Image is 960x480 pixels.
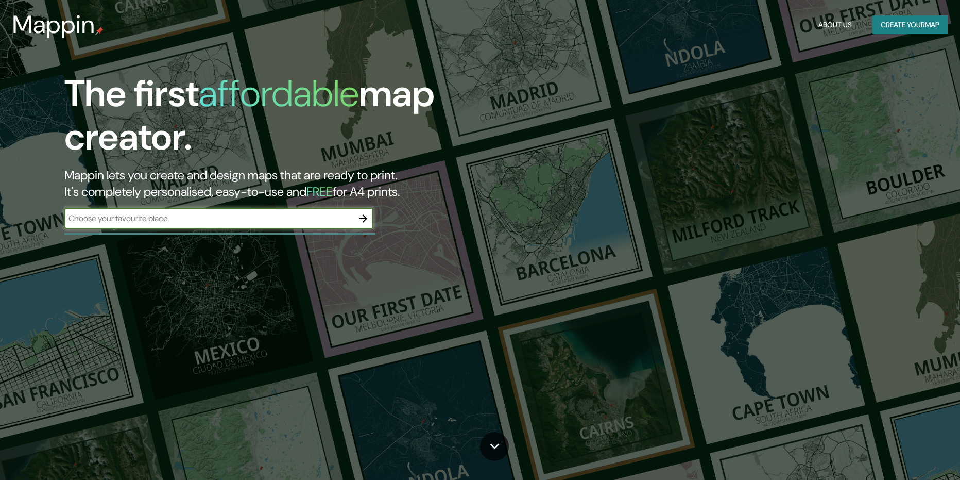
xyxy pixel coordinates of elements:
[306,184,333,200] h5: FREE
[64,212,353,224] input: Choose your favourite place
[872,15,948,35] button: Create yourmap
[814,15,856,35] button: About Us
[64,167,544,200] h2: Mappin lets you create and design maps that are ready to print. It's completely personalised, eas...
[199,70,359,118] h1: affordable
[64,72,544,167] h1: The first map creator.
[95,27,104,35] img: mappin-pin
[12,10,95,39] h3: Mappin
